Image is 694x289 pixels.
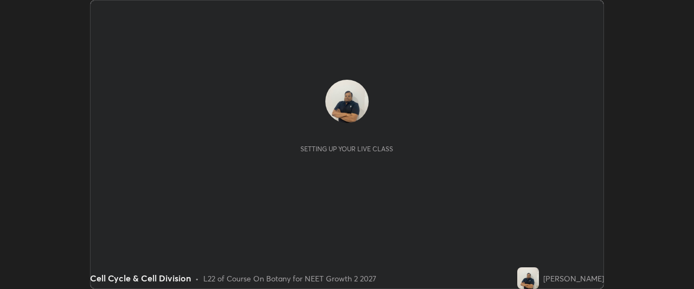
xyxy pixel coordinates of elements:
[195,273,199,284] div: •
[517,267,539,289] img: 390311c6a4d943fab4740fd561fcd617.jpg
[90,272,191,285] div: Cell Cycle & Cell Division
[203,273,376,284] div: L22 of Course On Botany for NEET Growth 2 2027
[543,273,604,284] div: [PERSON_NAME]
[325,80,369,123] img: 390311c6a4d943fab4740fd561fcd617.jpg
[300,145,393,153] div: Setting up your live class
